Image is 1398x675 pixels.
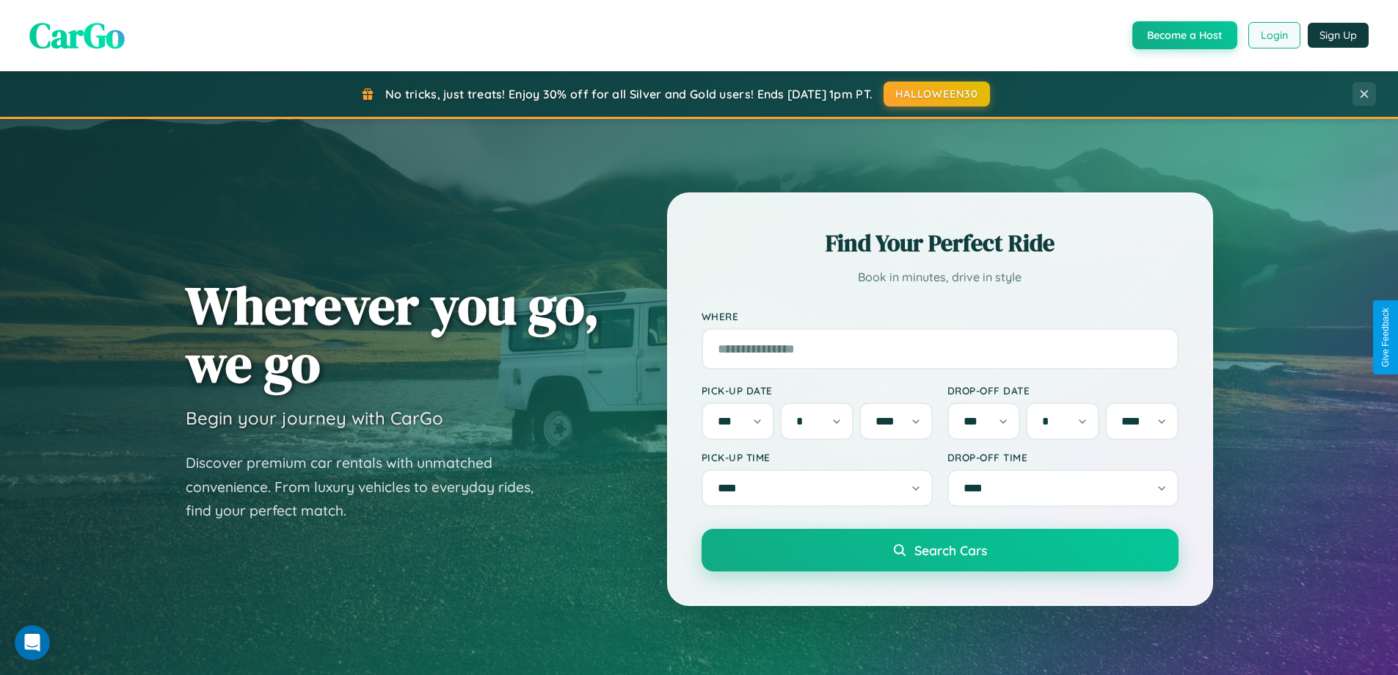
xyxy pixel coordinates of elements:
[702,451,933,463] label: Pick-up Time
[947,384,1179,397] label: Drop-off Date
[29,11,125,59] span: CarGo
[385,87,873,101] span: No tricks, just treats! Enjoy 30% off for all Silver and Gold users! Ends [DATE] 1pm PT.
[186,451,553,523] p: Discover premium car rentals with unmatched convenience. From luxury vehicles to everyday rides, ...
[1248,22,1300,48] button: Login
[702,310,1179,322] label: Where
[702,267,1179,288] p: Book in minutes, drive in style
[884,82,990,107] button: HALLOWEEN30
[186,407,443,429] h3: Begin your journey with CarGo
[702,227,1179,259] h2: Find Your Perfect Ride
[702,529,1179,571] button: Search Cars
[947,451,1179,463] label: Drop-off Time
[1132,21,1237,49] button: Become a Host
[1308,23,1369,48] button: Sign Up
[1380,308,1391,367] div: Give Feedback
[15,625,50,660] iframe: Intercom live chat
[186,276,600,392] h1: Wherever you go, we go
[914,542,987,558] span: Search Cars
[702,384,933,397] label: Pick-up Date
